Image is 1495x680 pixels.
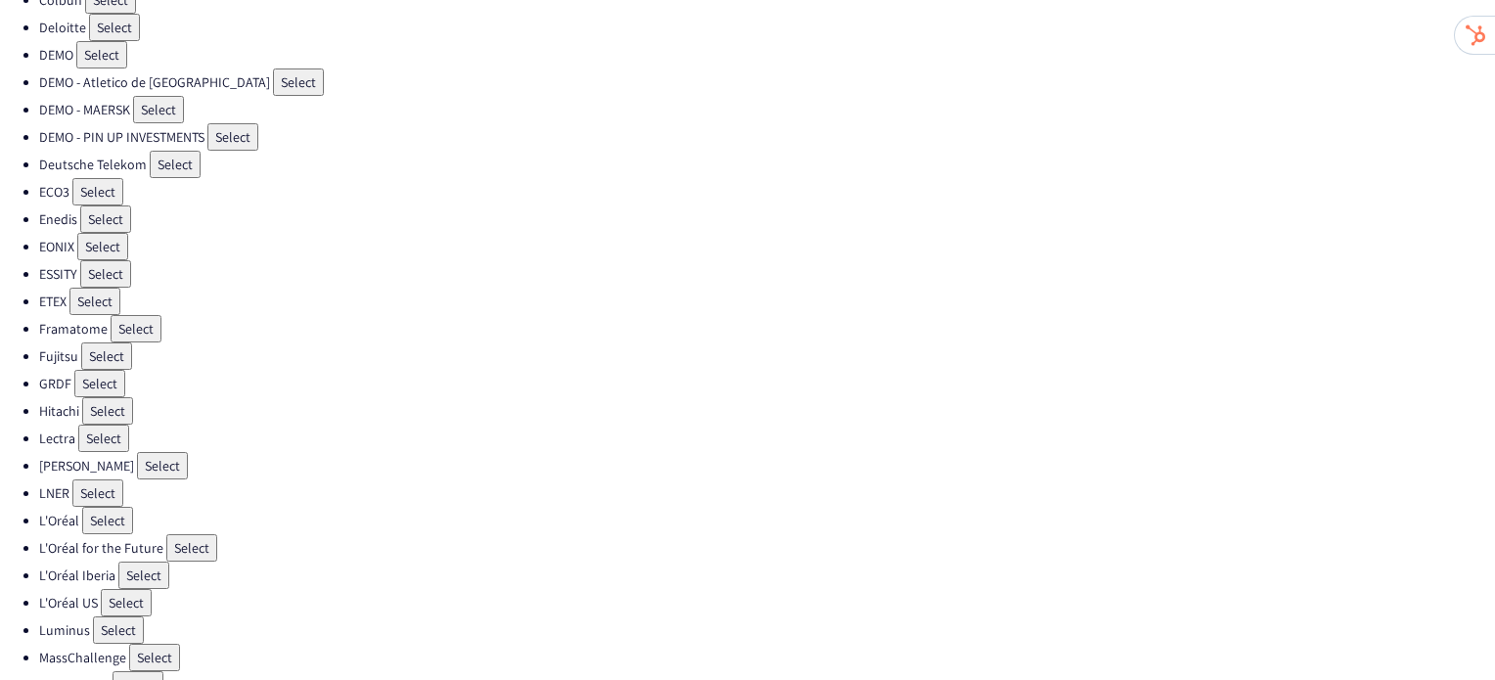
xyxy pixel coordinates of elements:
[72,178,123,205] button: Select
[39,479,1495,507] li: LNER
[89,14,140,41] button: Select
[82,507,133,534] button: Select
[101,589,152,616] button: Select
[137,452,188,479] button: Select
[78,425,129,452] button: Select
[39,14,1495,41] li: Deloitte
[39,534,1495,562] li: L'Oréal for the Future
[39,260,1495,288] li: ESSITY
[207,123,258,151] button: Select
[39,233,1495,260] li: EONIX
[150,151,201,178] button: Select
[39,507,1495,534] li: L'Oréal
[39,425,1495,452] li: Lectra
[39,41,1495,68] li: DEMO
[39,68,1495,96] li: DEMO - Atletico de [GEOGRAPHIC_DATA]
[39,151,1495,178] li: Deutsche Telekom
[39,205,1495,233] li: Enedis
[39,644,1495,671] li: MassChallenge
[81,342,132,370] button: Select
[39,616,1495,644] li: Luminus
[80,260,131,288] button: Select
[39,370,1495,397] li: GRDF
[273,68,324,96] button: Select
[77,233,128,260] button: Select
[39,397,1495,425] li: Hitachi
[82,397,133,425] button: Select
[118,562,169,589] button: Select
[74,370,125,397] button: Select
[72,479,123,507] button: Select
[39,452,1495,479] li: [PERSON_NAME]
[39,589,1495,616] li: L'Oréal US
[93,616,144,644] button: Select
[1397,586,1495,680] iframe: Chat Widget
[39,123,1495,151] li: DEMO - PIN UP INVESTMENTS
[39,342,1495,370] li: Fujitsu
[111,315,161,342] button: Select
[76,41,127,68] button: Select
[39,288,1495,315] li: ETEX
[39,562,1495,589] li: L'Oréal Iberia
[80,205,131,233] button: Select
[39,315,1495,342] li: Framatome
[69,288,120,315] button: Select
[133,96,184,123] button: Select
[39,96,1495,123] li: DEMO - MAERSK
[166,534,217,562] button: Select
[39,178,1495,205] li: ECO3
[129,644,180,671] button: Select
